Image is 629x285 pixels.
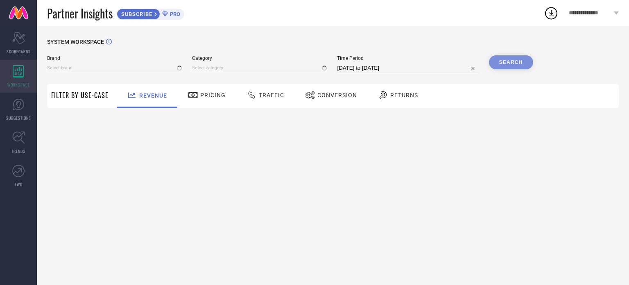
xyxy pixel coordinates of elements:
[192,55,327,61] span: Category
[337,55,478,61] span: Time Period
[317,92,357,98] span: Conversion
[7,82,30,88] span: WORKSPACE
[337,63,478,73] input: Select time period
[139,92,167,99] span: Revenue
[51,90,109,100] span: Filter By Use-Case
[47,55,182,61] span: Brand
[117,11,154,17] span: SUBSCRIBE
[7,48,31,55] span: SCORECARDS
[390,92,418,98] span: Returns
[6,115,31,121] span: SUGGESTIONS
[117,7,184,20] a: SUBSCRIBEPRO
[15,181,23,187] span: FWD
[168,11,180,17] span: PRO
[192,64,327,72] input: Select category
[259,92,284,98] span: Traffic
[11,148,25,154] span: TRENDS
[47,5,113,22] span: Partner Insights
[544,6,559,21] div: Open download list
[47,39,104,45] span: SYSTEM WORKSPACE
[200,92,226,98] span: Pricing
[47,64,182,72] input: Select brand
